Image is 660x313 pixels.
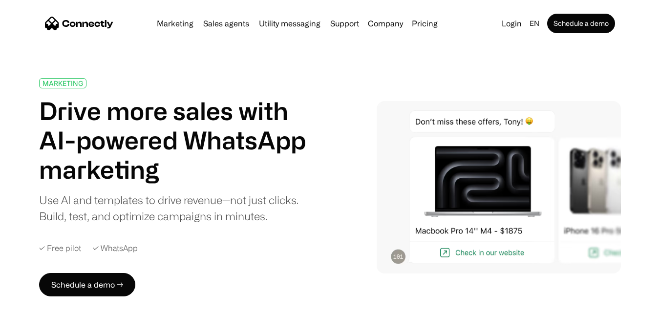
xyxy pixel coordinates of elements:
div: MARKETING [43,80,83,87]
a: Login [498,17,526,30]
div: Use AI and templates to drive revenue—not just clicks. Build, test, and optimize campaigns in min... [39,192,326,224]
h1: Drive more sales with AI-powered WhatsApp marketing [39,96,326,184]
a: Utility messaging [255,20,324,27]
a: Marketing [153,20,197,27]
aside: Language selected: English [10,295,59,310]
a: Schedule a demo [547,14,615,33]
div: en [530,17,539,30]
div: ✓ Free pilot [39,244,81,253]
div: Company [368,17,403,30]
a: home [45,16,113,31]
ul: Language list [20,296,59,310]
div: en [526,17,545,30]
a: Pricing [408,20,442,27]
a: Support [326,20,363,27]
a: Schedule a demo → [39,273,135,296]
a: Sales agents [199,20,253,27]
div: ✓ WhatsApp [93,244,138,253]
div: Company [365,17,406,30]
